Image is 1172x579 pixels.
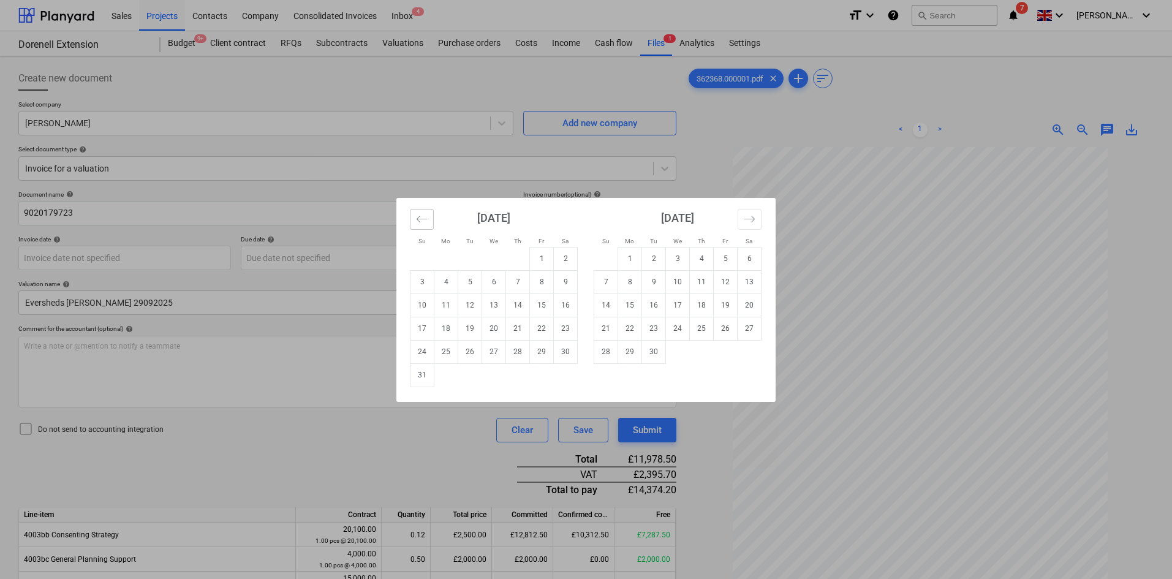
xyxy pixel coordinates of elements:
td: Wednesday, September 3, 2025 [666,247,690,270]
td: Thursday, September 4, 2025 [690,247,714,270]
td: Friday, August 1, 2025 [530,247,554,270]
td: Saturday, September 20, 2025 [738,293,762,317]
td: Tuesday, August 5, 2025 [458,270,482,293]
iframe: Chat Widget [1111,520,1172,579]
td: Saturday, September 6, 2025 [738,247,762,270]
button: Move forward to switch to the next month. [738,209,762,230]
small: We [490,238,498,244]
td: Friday, August 8, 2025 [530,270,554,293]
td: Tuesday, September 2, 2025 [642,247,666,270]
small: Mo [441,238,450,244]
small: Tu [466,238,474,244]
td: Thursday, August 21, 2025 [506,317,530,340]
td: Thursday, August 28, 2025 [506,340,530,363]
small: Th [698,238,705,244]
small: Su [418,238,426,244]
td: Wednesday, September 24, 2025 [666,317,690,340]
td: Saturday, September 27, 2025 [738,317,762,340]
small: We [673,238,682,244]
td: Wednesday, September 10, 2025 [666,270,690,293]
td: Saturday, August 2, 2025 [554,247,578,270]
td: Thursday, September 18, 2025 [690,293,714,317]
td: Friday, September 5, 2025 [714,247,738,270]
td: Sunday, August 31, 2025 [410,363,434,387]
td: Tuesday, August 12, 2025 [458,293,482,317]
td: Sunday, August 24, 2025 [410,340,434,363]
td: Thursday, August 7, 2025 [506,270,530,293]
td: Monday, August 25, 2025 [434,340,458,363]
small: Th [514,238,521,244]
td: Monday, August 18, 2025 [434,317,458,340]
td: Friday, September 26, 2025 [714,317,738,340]
td: Wednesday, August 20, 2025 [482,317,506,340]
small: Fr [539,238,544,244]
td: Tuesday, September 23, 2025 [642,317,666,340]
td: Thursday, August 14, 2025 [506,293,530,317]
td: Sunday, August 10, 2025 [410,293,434,317]
td: Wednesday, August 13, 2025 [482,293,506,317]
td: Tuesday, September 30, 2025 [642,340,666,363]
strong: [DATE] [477,211,510,224]
td: Monday, September 1, 2025 [618,247,642,270]
td: Friday, August 22, 2025 [530,317,554,340]
small: Su [602,238,610,244]
td: Wednesday, September 17, 2025 [666,293,690,317]
td: Friday, September 19, 2025 [714,293,738,317]
td: Monday, August 4, 2025 [434,270,458,293]
small: Fr [722,238,728,244]
td: Tuesday, September 9, 2025 [642,270,666,293]
td: Sunday, September 14, 2025 [594,293,618,317]
td: Monday, September 8, 2025 [618,270,642,293]
td: Thursday, September 25, 2025 [690,317,714,340]
td: Thursday, September 11, 2025 [690,270,714,293]
td: Monday, August 11, 2025 [434,293,458,317]
td: Tuesday, August 26, 2025 [458,340,482,363]
td: Monday, September 15, 2025 [618,293,642,317]
td: Saturday, August 23, 2025 [554,317,578,340]
td: Wednesday, August 27, 2025 [482,340,506,363]
td: Friday, August 29, 2025 [530,340,554,363]
div: Calendar [396,198,776,402]
td: Saturday, September 13, 2025 [738,270,762,293]
td: Sunday, September 7, 2025 [594,270,618,293]
td: Wednesday, August 6, 2025 [482,270,506,293]
small: Mo [625,238,634,244]
small: Sa [562,238,569,244]
td: Sunday, September 21, 2025 [594,317,618,340]
td: Saturday, August 9, 2025 [554,270,578,293]
small: Tu [650,238,657,244]
td: Saturday, August 16, 2025 [554,293,578,317]
button: Move backward to switch to the previous month. [410,209,434,230]
td: Tuesday, August 19, 2025 [458,317,482,340]
td: Tuesday, September 16, 2025 [642,293,666,317]
td: Friday, September 12, 2025 [714,270,738,293]
small: Sa [746,238,752,244]
td: Sunday, August 3, 2025 [410,270,434,293]
td: Monday, September 29, 2025 [618,340,642,363]
td: Saturday, August 30, 2025 [554,340,578,363]
strong: [DATE] [661,211,694,224]
td: Sunday, September 28, 2025 [594,340,618,363]
td: Sunday, August 17, 2025 [410,317,434,340]
td: Monday, September 22, 2025 [618,317,642,340]
td: Friday, August 15, 2025 [530,293,554,317]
